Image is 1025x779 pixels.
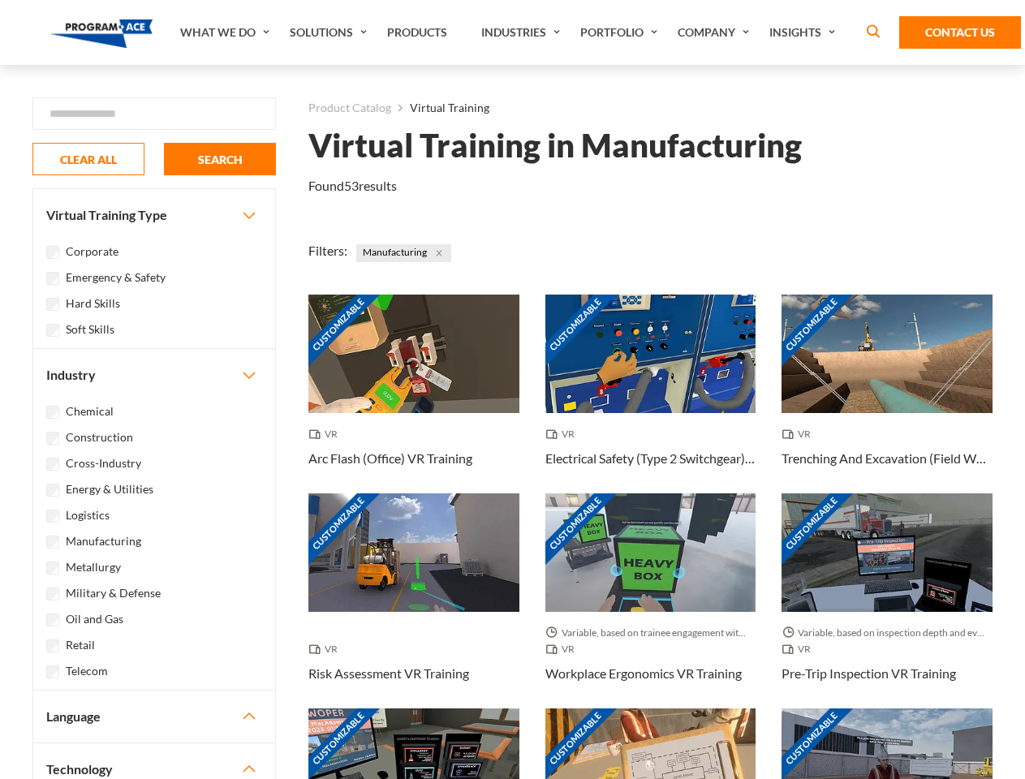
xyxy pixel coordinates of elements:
label: Chemical [66,402,114,420]
span: Manufacturing [356,244,451,262]
input: Soft Skills [46,324,59,337]
span: VR [782,426,817,442]
span: Variable, based on inspection depth and event interaction. [782,625,993,641]
span: VR [545,426,581,442]
label: Energy & Utilities [66,480,153,498]
label: Construction [66,428,133,446]
label: Hard Skills [66,295,120,312]
label: Oil and Gas [66,610,123,628]
input: Metallurgy [46,562,59,575]
input: Corporate [46,246,59,259]
a: Customizable Thumbnail - Workplace Ergonomics VR Training Variable, based on trainee engagement w... [545,493,756,708]
h1: Virtual Training in Manufacturing [308,131,802,160]
label: Emergency & Safety [66,269,166,286]
input: Retail [46,639,59,652]
nav: breadcrumb [308,97,993,118]
h3: Arc Flash (Office) VR Training [308,449,472,468]
input: Manufacturing [46,536,59,549]
h3: Electrical Safety (Type 2 Switchgear) VR Training [545,449,756,468]
span: VR [782,641,817,657]
a: Contact Us [899,16,1021,49]
a: Customizable Thumbnail - Arc Flash (Office) VR Training VR Arc Flash (Office) VR Training [308,295,519,493]
label: Retail [66,636,95,654]
input: Hard Skills [46,298,59,311]
label: Logistics [66,506,110,524]
input: Logistics [46,510,59,523]
span: VR [308,426,344,442]
button: Industry [33,349,275,401]
a: Customizable Thumbnail - Electrical Safety (Type 2 Switchgear) VR Training VR Electrical Safety (... [545,295,756,493]
input: Energy & Utilities [46,484,59,497]
span: Filters: [308,243,347,258]
a: Customizable Thumbnail - Risk Assessment VR Training VR Risk Assessment VR Training [308,493,519,708]
input: Cross-Industry [46,458,59,471]
label: Military & Defense [66,584,161,602]
input: Military & Defense [46,587,59,600]
span: Variable, based on trainee engagement with exercises. [545,625,756,641]
a: Customizable Thumbnail - Trenching And Excavation (Field Work) VR Training VR Trenching And Excav... [782,295,993,493]
input: Telecom [46,665,59,678]
h3: Risk Assessment VR Training [308,664,469,683]
input: Emergency & Safety [46,272,59,285]
span: VR [308,641,344,657]
h3: Trenching And Excavation (Field Work) VR Training [782,449,993,468]
span: VR [545,641,581,657]
label: Soft Skills [66,321,114,338]
a: Product Catalog [308,97,391,118]
input: Oil and Gas [46,613,59,626]
h3: Pre-Trip Inspection VR Training [782,664,956,683]
input: Chemical [46,406,59,419]
label: Manufacturing [66,532,141,550]
img: Program-Ace [50,19,153,48]
button: CLEAR ALL [32,143,144,175]
label: Metallurgy [66,558,121,576]
em: 53 [344,178,359,193]
li: Virtual Training [391,97,489,118]
button: Language [33,691,275,742]
label: Telecom [66,662,108,680]
button: Close [430,244,448,262]
input: Construction [46,432,59,445]
p: Found results [308,176,397,196]
h3: Workplace Ergonomics VR Training [545,664,742,683]
label: Cross-Industry [66,454,141,472]
button: Virtual Training Type [33,189,275,241]
label: Corporate [66,243,118,260]
a: Customizable Thumbnail - Pre-Trip Inspection VR Training Variable, based on inspection depth and ... [782,493,993,708]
